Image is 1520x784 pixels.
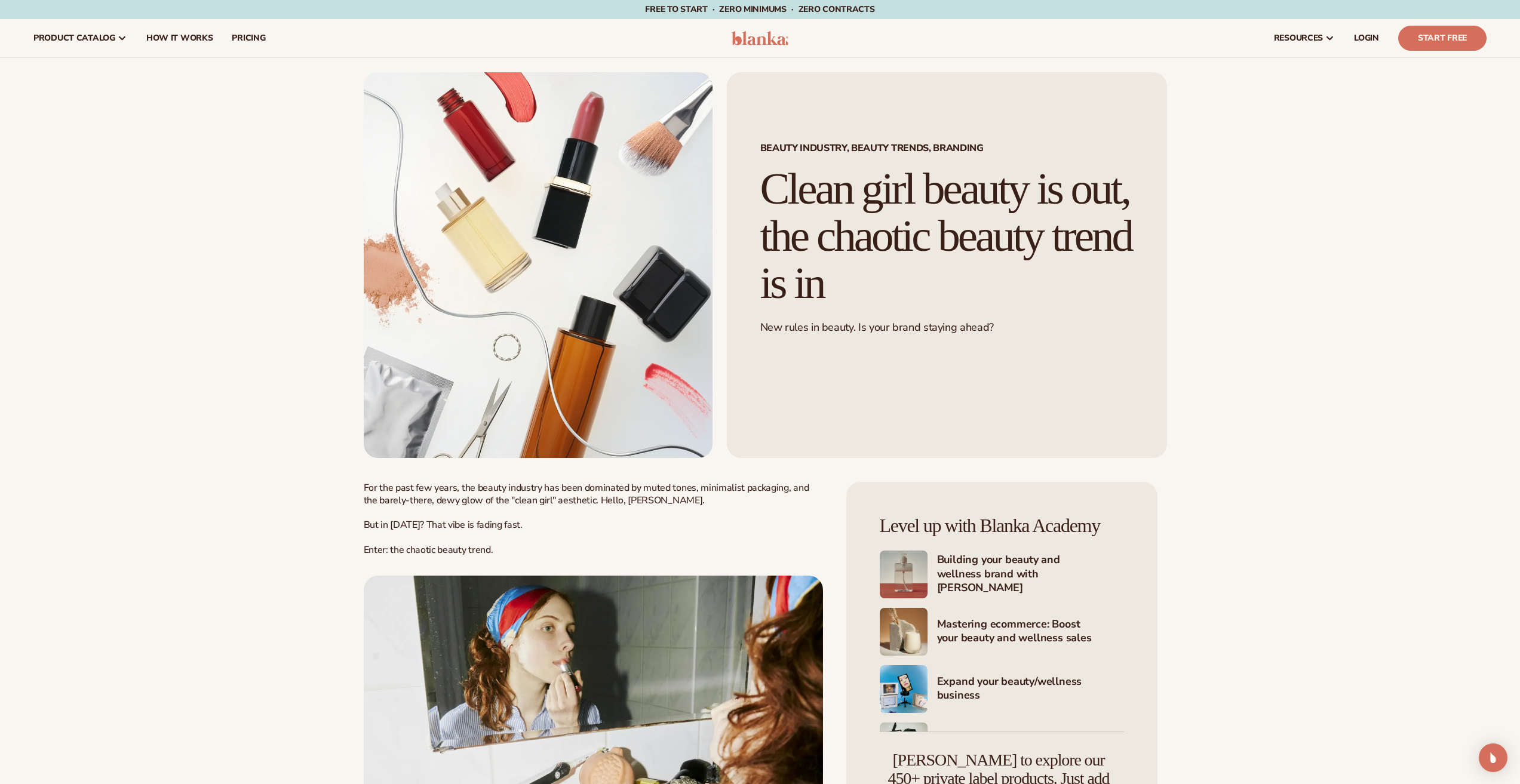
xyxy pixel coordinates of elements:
[937,617,1124,647] h4: Mastering ecommerce: Boost your beauty and wellness sales
[364,543,493,557] span: Enter: the chaotic beauty trend.
[732,31,788,45] img: logo
[137,19,223,57] a: How It Works
[1274,33,1323,43] span: resources
[880,722,928,770] img: Shopify Image 5
[760,165,1134,306] h1: Clean girl beauty is out, the chaotic beauty trend is in
[24,19,137,57] a: product catalog
[880,665,928,713] img: Shopify Image 4
[1264,19,1344,57] a: resources
[1354,33,1379,43] span: LOGIN
[364,481,809,507] span: For the past few years, the beauty industry has been dominated by muted tones, minimalist packagi...
[937,675,1124,704] h4: Expand your beauty/wellness business
[1344,19,1389,57] a: LOGIN
[937,553,1124,596] h4: Building your beauty and wellness brand with [PERSON_NAME]
[880,722,1124,770] a: Shopify Image 5 Marketing your beauty and wellness brand 101
[1398,26,1487,51] a: Start Free
[760,320,994,334] span: New rules in beauty. Is your brand staying ahead?
[1479,743,1507,772] div: Open Intercom Messenger
[880,608,928,656] img: Shopify Image 3
[232,33,265,43] span: pricing
[364,518,523,531] span: But in [DATE]? That vibe is fading fast.
[880,551,928,598] img: Shopify Image 2
[364,72,713,458] img: Overhead flatlay of various beauty products including lipstick, serum bottles, a makeup brush, po...
[880,551,1124,598] a: Shopify Image 2 Building your beauty and wellness brand with [PERSON_NAME]
[880,515,1124,536] h4: Level up with Blanka Academy
[880,665,1124,713] a: Shopify Image 4 Expand your beauty/wellness business
[222,19,275,57] a: pricing
[760,143,1134,153] span: beauty industry, Beauty trends, branding
[880,608,1124,656] a: Shopify Image 3 Mastering ecommerce: Boost your beauty and wellness sales
[33,33,115,43] span: product catalog
[146,33,213,43] span: How It Works
[645,4,874,15] span: Free to start · ZERO minimums · ZERO contracts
